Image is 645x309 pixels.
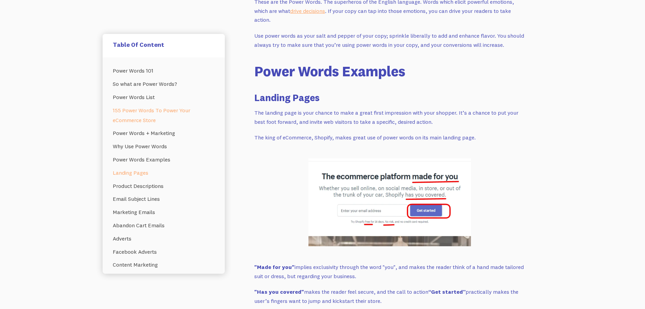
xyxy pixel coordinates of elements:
[113,41,215,49] h5: Table Of Content
[254,288,304,295] strong: "Has you covered"
[113,179,215,193] a: Product Descriptions
[113,232,215,245] a: Adverts
[113,258,215,271] a: Content Marketing
[113,219,215,232] a: Abandon Cart Emails
[254,133,525,142] p: The king of eCommerce, Shopify, makes great use of power words on its main landing page.
[290,7,325,14] a: drive decisions
[113,140,215,153] a: Why Use Power Words
[308,158,471,246] img: image alt text
[113,206,215,219] a: Marketing Emails
[254,263,525,281] p: implies exclusivity through the word "you", and makes the reader think of a hand made tailored su...
[113,271,215,285] a: Final Powerful Thoughts
[254,31,525,49] p: Use power words as your salt and pepper of your copy; sprinkle liberally to add and enhance flavo...
[113,64,215,77] a: Power Words 101
[254,287,525,305] p: makes the reader feel secure, and the call to action practically makes the user’s fingers want to...
[113,192,215,206] a: Email Subject Lines
[113,127,215,140] a: Power Words + Marketing
[113,166,215,179] a: Landing Pages
[254,264,295,270] strong: "Made for you"
[113,153,215,166] a: Power Words Examples
[254,108,525,126] p: The landing page is your chance to make a great first impression with your shopper. It’s a chance...
[254,91,525,104] h3: Landing Pages
[113,104,215,127] a: 155 Power Words To Power Your eCommerce Store
[428,288,466,295] strong: “Get started”
[113,245,215,258] a: Facebook Adverts
[254,63,525,80] h2: Power Words Examples
[113,91,215,104] a: Power Words List
[113,77,215,91] a: So what are Power Words?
